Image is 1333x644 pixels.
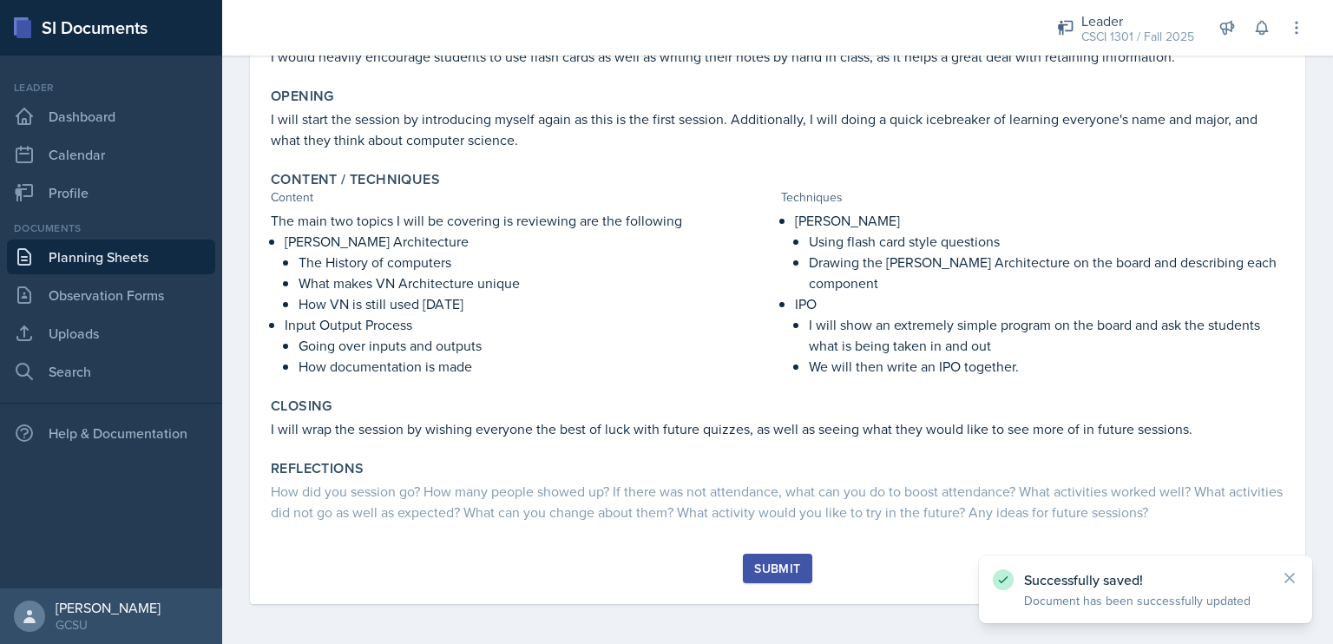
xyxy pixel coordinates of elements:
div: Submit [754,562,800,575]
p: I will show an extremely simple program on the board and ask the students what is being taken in ... [809,314,1284,356]
p: Using flash card style questions [809,231,1284,252]
p: How VN is still used [DATE] [299,293,774,314]
label: Content / Techniques [271,171,440,188]
p: We will then write an IPO together. [809,356,1284,377]
p: [PERSON_NAME] [795,210,1284,231]
div: Techniques [781,188,1284,207]
label: Reflections [271,460,364,477]
p: What makes VN Architecture unique [299,273,774,293]
div: Leader [7,80,215,95]
p: Successfully saved! [1024,571,1267,588]
button: Submit [743,554,811,583]
p: I will wrap the session by wishing everyone the best of luck with future quizzes, as well as seei... [271,418,1284,439]
p: The main two topics I will be covering is reviewing are the following [271,210,774,231]
p: Going over inputs and outputs [299,335,774,356]
p: I will start the session by introducing myself again as this is the first session. Additionally, ... [271,108,1284,150]
p: IPO [795,293,1284,314]
p: How documentation is made [299,356,774,377]
a: Profile [7,175,215,210]
div: CSCI 1301 / Fall 2025 [1081,28,1194,46]
a: Observation Forms [7,278,215,312]
div: Help & Documentation [7,416,215,450]
p: [PERSON_NAME] Architecture [285,231,774,252]
div: Documents [7,220,215,236]
a: Calendar [7,137,215,172]
div: [PERSON_NAME] [56,599,161,616]
p: The History of computers [299,252,774,273]
a: Planning Sheets [7,240,215,274]
label: Closing [271,398,332,415]
div: GCSU [56,616,161,634]
a: Uploads [7,316,215,351]
p: Drawing the [PERSON_NAME] Architecture on the board and describing each component [809,252,1284,293]
div: Content [271,188,774,207]
div: How did you session go? How many people showed up? If there was not attendance, what can you do t... [271,481,1284,522]
p: Input Output Process [285,314,774,335]
div: Leader [1081,10,1194,31]
a: Dashboard [7,99,215,134]
p: I would heavily encourage students to use flash cards as well as writing their notes by hand in c... [271,46,1284,67]
p: Document has been successfully updated [1024,592,1267,609]
a: Search [7,354,215,389]
label: Opening [271,88,334,105]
